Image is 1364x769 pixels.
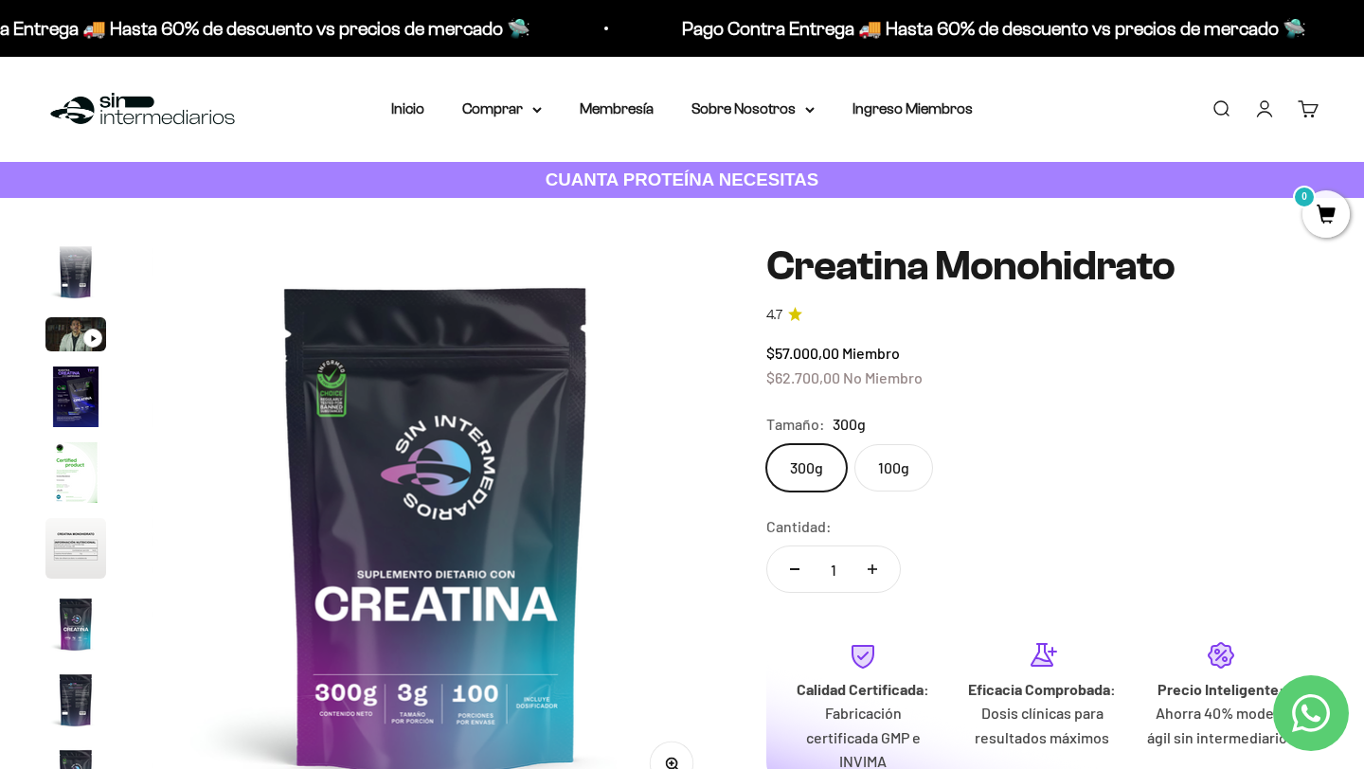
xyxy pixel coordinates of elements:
[625,13,1249,44] p: Pago Contra Entrega 🚚 Hasta 60% de descuento vs precios de mercado 🛸
[766,243,1319,289] h1: Creatina Monohidrato
[1293,186,1316,208] mark: 0
[1147,701,1296,749] p: Ahorra 40% modelo ágil sin intermediarios
[546,170,819,189] strong: CUANTA PROTEÍNA NECESITAS
[23,222,392,273] div: La confirmación de la pureza de los ingredientes.
[1158,680,1284,698] strong: Precio Inteligente:
[852,100,973,116] a: Ingreso Miembros
[833,412,866,437] span: 300g
[845,546,900,592] button: Aumentar cantidad
[45,241,106,308] button: Ir al artículo 2
[23,90,392,141] div: Un aval de expertos o estudios clínicos en la página.
[45,241,106,302] img: Creatina Monohidrato
[310,282,390,314] span: Enviar
[45,442,106,503] img: Creatina Monohidrato
[23,146,392,179] div: Más detalles sobre la fecha exacta de entrega.
[1302,206,1350,226] a: 0
[45,317,106,357] button: Ir al artículo 3
[45,518,106,584] button: Ir al artículo 6
[843,368,923,386] span: No Miembro
[462,97,542,121] summary: Comprar
[766,344,839,362] span: $57.000,00
[767,546,822,592] button: Reducir cantidad
[766,305,782,326] span: 4.7
[45,594,106,654] img: Creatina Monohidrato
[842,344,900,362] span: Miembro
[45,367,106,433] button: Ir al artículo 4
[766,412,825,437] legend: Tamaño:
[968,701,1117,749] p: Dosis clínicas para resultados máximos
[968,680,1116,698] strong: Eficacia Comprobada:
[45,670,106,730] img: Creatina Monohidrato
[691,97,815,121] summary: Sobre Nosotros
[23,30,392,74] p: ¿Qué te daría la seguridad final para añadir este producto a tu carrito?
[766,368,840,386] span: $62.700,00
[391,100,424,116] a: Inicio
[797,680,929,698] strong: Calidad Certificada:
[766,514,832,539] label: Cantidad:
[45,442,106,509] button: Ir al artículo 5
[766,305,1319,326] a: 4.74.7 de 5.0 estrellas
[45,670,106,736] button: Ir al artículo 8
[580,100,654,116] a: Membresía
[23,184,392,217] div: Un mensaje de garantía de satisfacción visible.
[45,367,106,427] img: Creatina Monohidrato
[45,594,106,660] button: Ir al artículo 7
[45,518,106,579] img: Creatina Monohidrato
[308,282,392,314] button: Enviar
